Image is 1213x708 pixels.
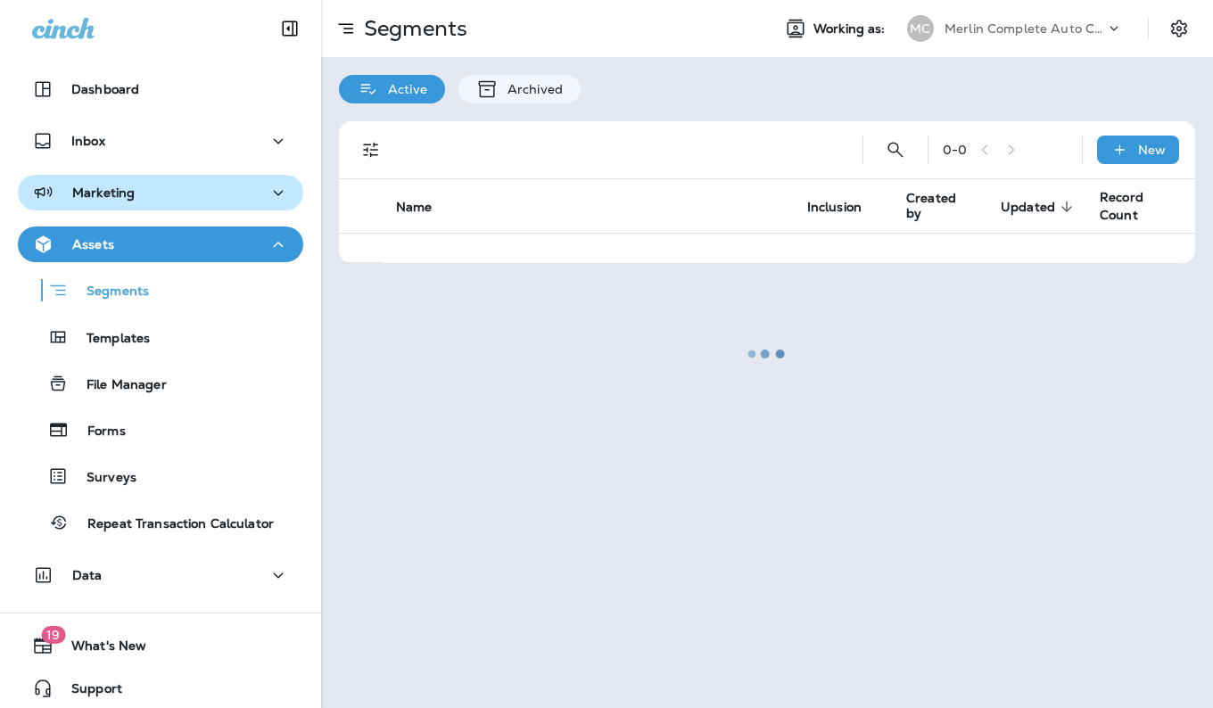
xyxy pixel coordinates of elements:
[1138,143,1166,157] p: New
[18,411,303,449] button: Forms
[69,331,150,348] p: Templates
[18,226,303,262] button: Assets
[18,557,303,593] button: Data
[69,377,167,394] p: File Manager
[72,237,114,251] p: Assets
[54,638,146,660] span: What's New
[69,284,149,301] p: Segments
[71,82,139,96] p: Dashboard
[18,271,303,309] button: Segments
[70,516,274,533] p: Repeat Transaction Calculator
[18,123,303,159] button: Inbox
[54,681,122,703] span: Support
[18,71,303,107] button: Dashboard
[18,671,303,706] button: Support
[18,628,303,663] button: 19What's New
[41,626,65,644] span: 19
[70,424,126,440] p: Forms
[265,11,315,46] button: Collapse Sidebar
[18,175,303,210] button: Marketing
[72,568,103,582] p: Data
[69,470,136,487] p: Surveys
[18,318,303,356] button: Templates
[71,134,105,148] p: Inbox
[18,504,303,541] button: Repeat Transaction Calculator
[18,365,303,402] button: File Manager
[72,185,135,200] p: Marketing
[18,457,303,495] button: Surveys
